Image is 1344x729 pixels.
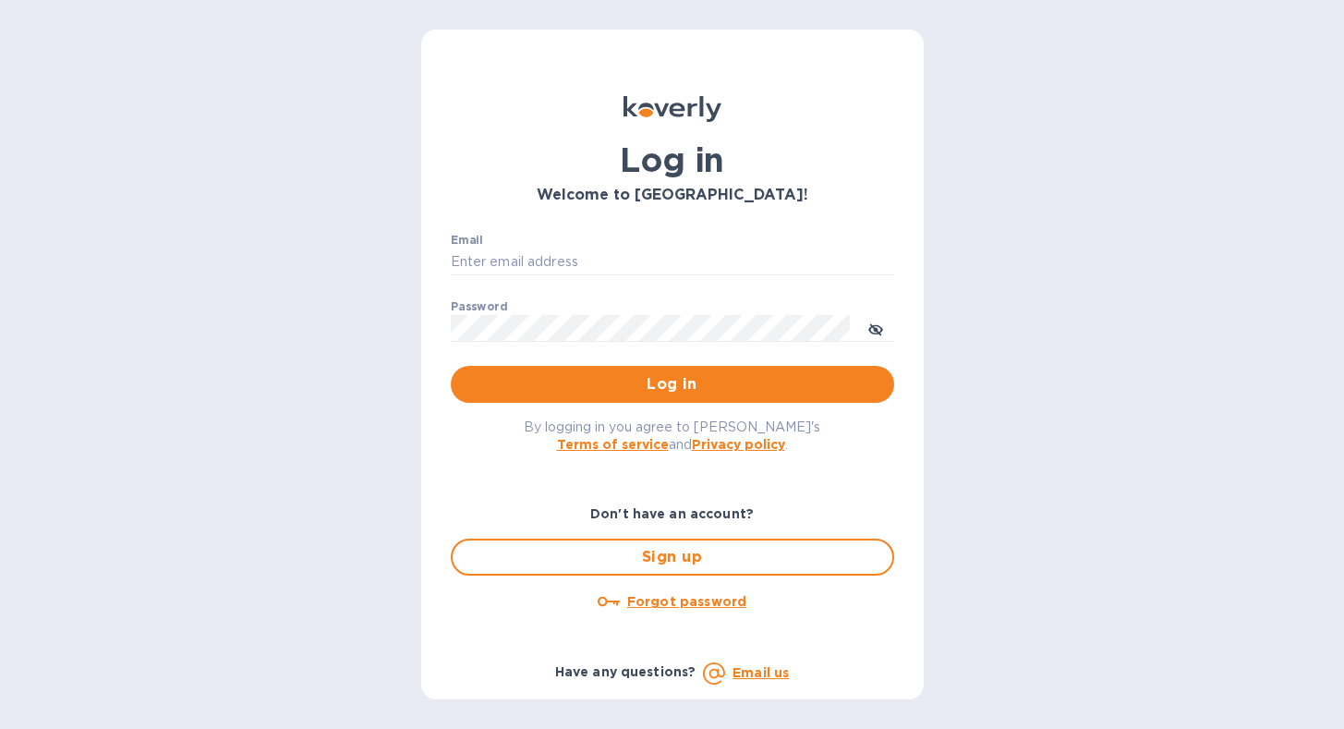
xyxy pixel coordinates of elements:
[451,539,894,576] button: Sign up
[451,140,894,179] h1: Log in
[627,594,746,609] u: Forgot password
[590,506,754,521] b: Don't have an account?
[466,373,879,395] span: Log in
[557,437,669,452] a: Terms of service
[524,419,820,452] span: By logging in you agree to [PERSON_NAME]'s and .
[467,546,878,568] span: Sign up
[451,366,894,403] button: Log in
[451,301,507,312] label: Password
[451,249,894,276] input: Enter email address
[624,96,721,122] img: Koverly
[857,310,894,346] button: toggle password visibility
[451,187,894,204] h3: Welcome to [GEOGRAPHIC_DATA]!
[451,235,483,246] label: Email
[692,437,785,452] a: Privacy policy
[555,664,696,679] b: Have any questions?
[733,665,789,680] a: Email us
